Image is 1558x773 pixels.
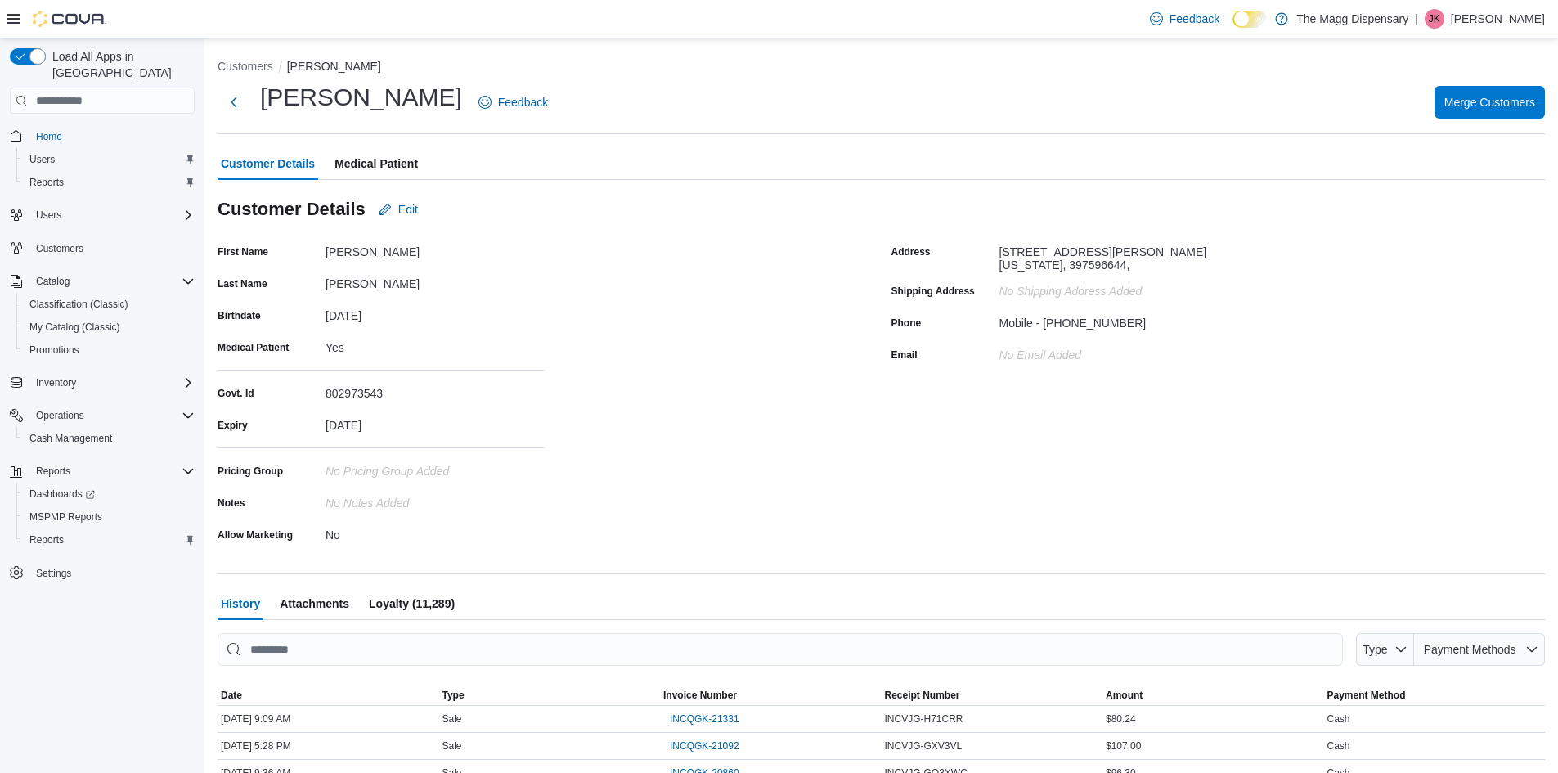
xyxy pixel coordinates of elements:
h1: [PERSON_NAME] [260,81,462,114]
a: My Catalog (Classic) [23,317,127,337]
button: Type [1356,633,1415,666]
span: Amount [1106,689,1143,702]
span: Payment Method [1327,689,1406,702]
div: No Shipping Address added [999,278,1219,298]
span: Type [1363,643,1387,656]
span: Edit [398,201,418,218]
span: INCQGK-21092 [670,739,739,753]
a: Settings [29,564,78,583]
button: Settings [3,561,201,585]
div: [PERSON_NAME] [326,239,545,258]
a: Classification (Classic) [23,294,135,314]
div: No [326,522,545,542]
div: No Pricing Group Added [326,458,545,478]
div: [DATE] [326,303,545,322]
span: Load All Apps in [GEOGRAPHIC_DATA] [46,48,195,81]
span: Customer Details [221,147,315,180]
button: Payment Method [1324,685,1546,705]
label: Last Name [218,277,267,290]
a: Users [23,150,61,169]
span: Date [221,689,242,702]
span: Classification (Classic) [23,294,195,314]
div: No Email added [999,342,1082,362]
div: No Notes added [326,490,545,510]
button: Cash Management [16,427,201,450]
span: Dashboards [29,488,95,501]
span: INCVJG-H71CRR [885,712,963,726]
label: Email [891,348,918,362]
button: Date [218,685,439,705]
button: Classification (Classic) [16,293,201,316]
span: MSPMP Reports [29,510,102,524]
a: Promotions [23,340,86,360]
nav: Complex example [10,117,195,627]
span: My Catalog (Classic) [23,317,195,337]
button: Home [3,124,201,147]
span: [DATE] 9:09 AM [221,712,290,726]
div: 802973543 [326,380,545,400]
button: Operations [29,406,91,425]
input: Dark Mode [1232,11,1267,28]
button: Catalog [29,272,76,291]
h3: Customer Details [218,200,366,219]
span: INCQGK-21331 [670,712,739,726]
button: INCQGK-21331 [663,709,746,729]
label: Pricing Group [218,465,283,478]
a: Feedback [472,86,555,119]
span: Settings [36,567,71,580]
span: Cash Management [29,432,112,445]
a: MSPMP Reports [23,507,109,527]
button: Catalog [3,270,201,293]
button: Inventory [3,371,201,394]
div: $80.24 [1102,709,1324,729]
button: MSPMP Reports [16,506,201,528]
span: Merge Customers [1444,94,1535,110]
p: The Magg Dispensary [1296,9,1408,29]
button: Users [29,205,68,225]
button: Inventory [29,373,83,393]
img: Cova [33,11,106,27]
button: Users [16,148,201,171]
span: Home [29,125,195,146]
a: Dashboards [16,483,201,506]
span: JK [1429,9,1440,29]
span: [DATE] 5:28 PM [221,739,291,753]
span: MSPMP Reports [23,507,195,527]
label: Shipping Address [891,285,975,298]
div: Yes [326,335,545,354]
span: Cash [1327,712,1350,726]
button: Merge Customers [1435,86,1545,119]
span: My Catalog (Classic) [29,321,120,334]
button: Amount [1102,685,1324,705]
button: Receipt Number [882,685,1103,705]
button: Invoice Number [660,685,882,705]
span: Home [36,130,62,143]
span: Classification (Classic) [29,298,128,311]
span: Catalog [36,275,70,288]
span: Reports [23,173,195,192]
label: First Name [218,245,268,258]
label: Address [891,245,931,258]
label: Medical Patient [218,341,289,354]
button: Users [3,204,201,227]
span: Type [442,689,465,702]
span: Dashboards [23,484,195,504]
span: Cash [1327,739,1350,753]
span: Settings [29,563,195,583]
button: Reports [3,460,201,483]
p: [PERSON_NAME] [1451,9,1545,29]
button: Customers [3,236,201,260]
a: Cash Management [23,429,119,448]
label: Allow Marketing [218,528,293,542]
button: Reports [16,528,201,551]
span: Users [29,153,55,166]
label: Phone [891,317,922,330]
div: [PERSON_NAME] [326,271,545,290]
span: Reports [29,533,64,546]
label: Notes [218,497,245,510]
div: [STREET_ADDRESS][PERSON_NAME][US_STATE], 397596644, [999,239,1219,272]
span: Customers [29,238,195,258]
label: Expiry [218,419,248,432]
span: Operations [29,406,195,425]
